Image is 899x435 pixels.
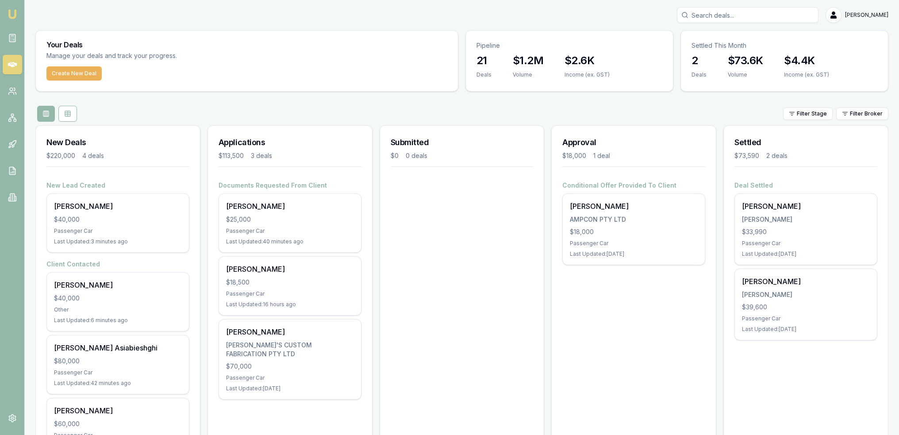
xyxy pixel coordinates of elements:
[226,215,354,224] div: $25,000
[226,238,354,245] div: Last Updated: 40 minutes ago
[570,201,698,212] div: [PERSON_NAME]
[742,227,870,236] div: $33,990
[46,260,189,269] h4: Client Contacted
[742,315,870,322] div: Passenger Car
[562,181,705,190] h4: Conditional Offer Provided To Client
[54,317,182,324] div: Last Updated: 6 minutes ago
[46,136,189,149] h3: New Deals
[570,227,698,236] div: $18,000
[54,280,182,290] div: [PERSON_NAME]
[46,51,273,61] p: Manage your deals and track your progress.
[692,41,877,50] p: Settled This Month
[742,250,870,258] div: Last Updated: [DATE]
[54,201,182,212] div: [PERSON_NAME]
[845,12,888,19] span: [PERSON_NAME]
[742,215,870,224] div: [PERSON_NAME]
[54,343,182,353] div: [PERSON_NAME] Asiabieshghi
[565,54,610,68] h3: $2.6K
[226,341,354,358] div: [PERSON_NAME]'S CUSTOM FABRICATION PTY LTD
[742,290,870,299] div: [PERSON_NAME]
[742,276,870,287] div: [PERSON_NAME]
[734,181,877,190] h4: Deal Settled
[219,151,244,160] div: $113,500
[734,151,759,160] div: $73,590
[593,151,610,160] div: 1 deal
[391,136,534,149] h3: Submitted
[46,41,447,48] h3: Your Deals
[728,71,763,78] div: Volume
[226,264,354,274] div: [PERSON_NAME]
[784,54,829,68] h3: $4.4K
[476,41,662,50] p: Pipeline
[54,380,182,387] div: Last Updated: 42 minutes ago
[692,71,707,78] div: Deals
[7,9,18,19] img: emu-icon-u.png
[677,7,818,23] input: Search deals
[54,369,182,376] div: Passenger Car
[570,240,698,247] div: Passenger Car
[226,374,354,381] div: Passenger Car
[692,54,707,68] h3: 2
[513,71,543,78] div: Volume
[226,301,354,308] div: Last Updated: 16 hours ago
[728,54,763,68] h3: $73.6K
[54,215,182,224] div: $40,000
[82,151,104,160] div: 4 deals
[226,201,354,212] div: [PERSON_NAME]
[251,151,272,160] div: 3 deals
[226,290,354,297] div: Passenger Car
[406,151,427,160] div: 0 deals
[46,181,189,190] h4: New Lead Created
[54,294,182,303] div: $40,000
[562,151,586,160] div: $18,000
[226,278,354,287] div: $18,500
[850,110,883,117] span: Filter Broker
[54,238,182,245] div: Last Updated: 3 minutes ago
[742,201,870,212] div: [PERSON_NAME]
[797,110,827,117] span: Filter Stage
[226,327,354,337] div: [PERSON_NAME]
[562,136,705,149] h3: Approval
[226,227,354,235] div: Passenger Car
[219,181,361,190] h4: Documents Requested From Client
[226,362,354,371] div: $70,000
[476,71,492,78] div: Deals
[570,250,698,258] div: Last Updated: [DATE]
[54,357,182,366] div: $80,000
[565,71,610,78] div: Income (ex. GST)
[54,405,182,416] div: [PERSON_NAME]
[226,385,354,392] div: Last Updated: [DATE]
[46,151,75,160] div: $220,000
[742,303,870,312] div: $39,600
[513,54,543,68] h3: $1.2M
[54,227,182,235] div: Passenger Car
[783,108,833,120] button: Filter Stage
[784,71,829,78] div: Income (ex. GST)
[219,136,361,149] h3: Applications
[570,215,698,224] div: AMPCON PTY LTD
[391,151,399,160] div: $0
[54,420,182,428] div: $60,000
[476,54,492,68] h3: 21
[54,306,182,313] div: Other
[766,151,788,160] div: 2 deals
[836,108,888,120] button: Filter Broker
[734,136,877,149] h3: Settled
[742,240,870,247] div: Passenger Car
[46,66,102,81] button: Create New Deal
[742,326,870,333] div: Last Updated: [DATE]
